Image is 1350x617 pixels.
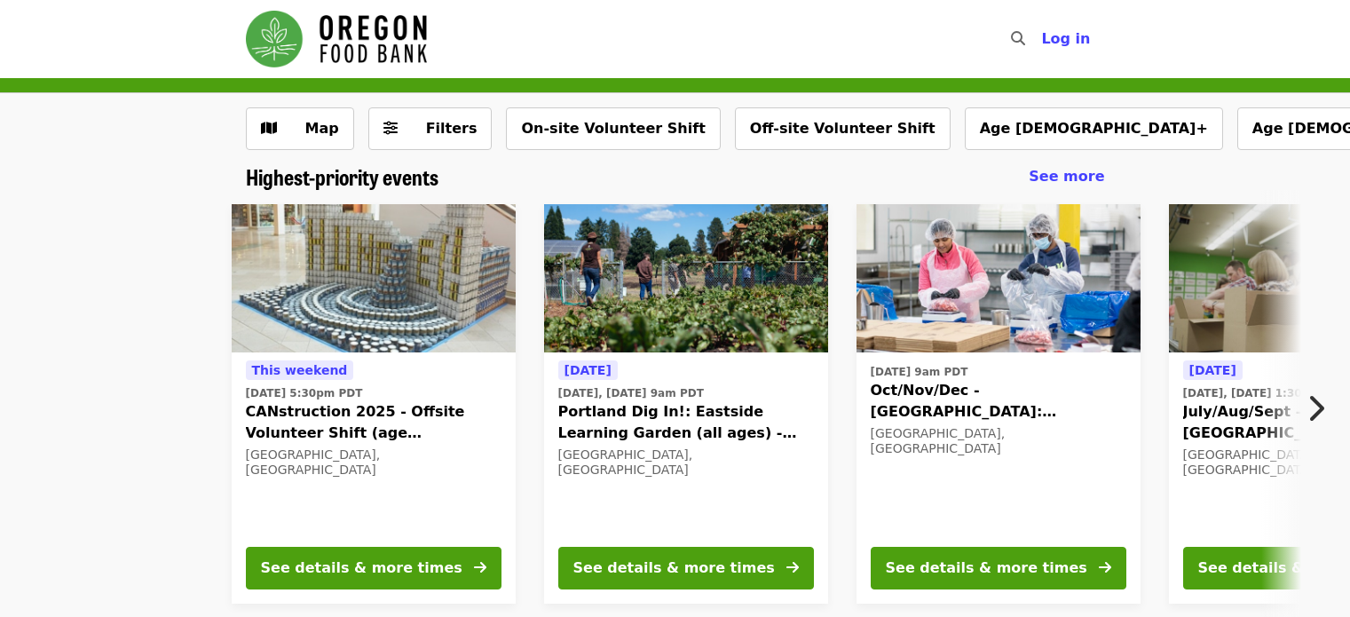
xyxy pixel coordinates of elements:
[246,164,438,190] a: Highest-priority events
[564,363,612,377] span: [DATE]
[558,385,704,401] time: [DATE], [DATE] 9am PDT
[261,120,277,137] i: map icon
[871,547,1126,589] button: See details & more times
[246,385,363,401] time: [DATE] 5:30pm PDT
[558,447,814,478] div: [GEOGRAPHIC_DATA], [GEOGRAPHIC_DATA]
[246,11,427,67] img: Oregon Food Bank - Home
[1027,21,1104,57] button: Log in
[1029,168,1104,185] span: See more
[573,558,775,579] div: See details & more times
[368,107,493,150] button: Filters (0 selected)
[232,164,1119,190] div: Highest-priority events
[1099,559,1111,576] i: arrow-right icon
[558,401,814,444] span: Portland Dig In!: Eastside Learning Garden (all ages) - Aug/Sept/Oct
[886,558,1087,579] div: See details & more times
[261,558,462,579] div: See details & more times
[1189,363,1236,377] span: [DATE]
[1029,166,1104,187] a: See more
[246,547,501,589] button: See details & more times
[1011,30,1025,47] i: search icon
[786,559,799,576] i: arrow-right icon
[246,107,354,150] button: Show map view
[965,107,1223,150] button: Age [DEMOGRAPHIC_DATA]+
[857,204,1141,353] img: Oct/Nov/Dec - Beaverton: Repack/Sort (age 10+) organized by Oregon Food Bank
[544,204,828,604] a: See details for "Portland Dig In!: Eastside Learning Garden (all ages) - Aug/Sept/Oct"
[246,447,501,478] div: [GEOGRAPHIC_DATA], [GEOGRAPHIC_DATA]
[1291,384,1350,433] button: Next item
[1041,30,1090,47] span: Log in
[544,204,828,353] img: Portland Dig In!: Eastside Learning Garden (all ages) - Aug/Sept/Oct organized by Oregon Food Bank
[232,204,516,604] a: See details for "CANstruction 2025 - Offsite Volunteer Shift (age 16+)"
[1307,392,1324,425] i: chevron-right icon
[252,363,348,377] span: This weekend
[474,559,486,576] i: arrow-right icon
[506,107,720,150] button: On-site Volunteer Shift
[558,547,814,589] button: See details & more times
[857,204,1141,604] a: See details for "Oct/Nov/Dec - Beaverton: Repack/Sort (age 10+)"
[735,107,951,150] button: Off-site Volunteer Shift
[305,120,339,137] span: Map
[871,380,1126,423] span: Oct/Nov/Dec - [GEOGRAPHIC_DATA]: Repack/Sort (age [DEMOGRAPHIC_DATA]+)
[871,364,968,380] time: [DATE] 9am PDT
[232,204,516,353] img: CANstruction 2025 - Offsite Volunteer Shift (age 16+) organized by Oregon Food Bank
[246,161,438,192] span: Highest-priority events
[383,120,398,137] i: sliders-h icon
[246,401,501,444] span: CANstruction 2025 - Offsite Volunteer Shift (age [DEMOGRAPHIC_DATA]+)
[1036,18,1050,60] input: Search
[426,120,478,137] span: Filters
[1183,385,1348,401] time: [DATE], [DATE] 1:30pm PDT
[871,426,1126,456] div: [GEOGRAPHIC_DATA], [GEOGRAPHIC_DATA]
